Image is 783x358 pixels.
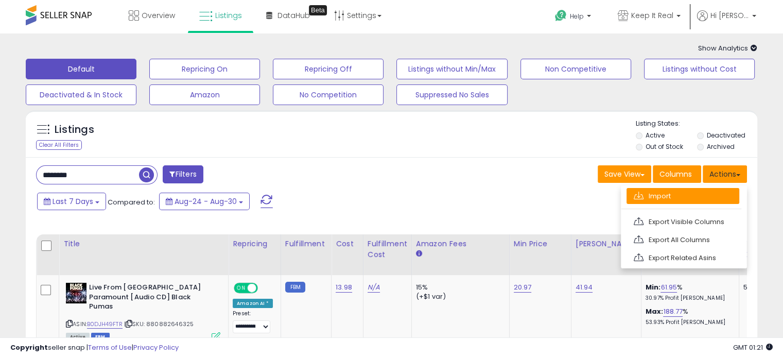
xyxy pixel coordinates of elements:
b: Max: [646,306,664,316]
span: DataHub [277,10,310,21]
span: Compared to: [108,197,155,207]
a: Export Visible Columns [627,214,739,230]
div: 5 [743,283,775,292]
i: Get Help [554,9,567,22]
button: Non Competitive [520,59,631,79]
strong: Copyright [10,343,48,352]
a: 61.95 [660,282,677,293]
button: Repricing On [149,59,260,79]
a: Help [547,2,601,33]
a: N/A [368,282,380,293]
p: Listing States: [636,119,757,129]
b: Min: [646,282,661,292]
p: 30.97% Profit [PERSON_NAME] [646,295,731,302]
button: Filters [163,165,203,183]
span: Keep It Real [631,10,673,21]
button: Suppressed No Sales [396,84,507,105]
span: | SKU: 880882646325 [124,320,194,328]
div: Clear All Filters [36,140,82,150]
a: Terms of Use [88,343,132,352]
button: Amazon [149,84,260,105]
div: Min Price [514,238,567,249]
a: Import [627,188,739,204]
div: Title [63,238,224,249]
span: FBM [91,333,110,342]
a: 41.94 [576,282,593,293]
div: Repricing [233,238,276,249]
label: Active [646,131,665,140]
span: Listings [215,10,242,21]
button: Columns [653,165,701,183]
label: Archived [706,142,734,151]
div: Cost [336,238,359,249]
a: 188.77 [663,306,683,317]
button: Last 7 Days [37,193,106,210]
div: Amazon AI * [233,299,273,308]
span: Help [570,12,584,21]
span: Columns [659,169,692,179]
a: Export All Columns [627,232,739,248]
button: No Competition [273,84,384,105]
div: % [646,283,731,302]
button: Save View [598,165,651,183]
div: 15% [416,283,501,292]
span: Show Analytics [698,43,757,53]
div: [PERSON_NAME] [576,238,637,249]
b: Live From [GEOGRAPHIC_DATA] Paramount [Audio CD] Black Pumas [89,283,214,314]
label: Out of Stock [646,142,683,151]
button: Listings without Cost [644,59,755,79]
a: Privacy Policy [133,343,179,352]
a: 20.97 [514,282,532,293]
label: Deactivated [706,131,745,140]
span: Last 7 Days [53,196,93,207]
a: Hi [PERSON_NAME] [697,10,756,33]
span: Hi [PERSON_NAME] [710,10,749,21]
button: Listings without Min/Max [396,59,507,79]
a: 13.98 [336,282,352,293]
p: 53.93% Profit [PERSON_NAME] [646,319,731,326]
button: Deactivated & In Stock [26,84,136,105]
span: ON [235,284,248,293]
button: Actions [703,165,747,183]
div: (+$1 var) [416,292,501,301]
a: Export Related Asins [627,250,739,266]
div: Preset: [233,310,273,333]
button: Aug-24 - Aug-30 [159,193,250,210]
span: 2025-09-7 01:21 GMT [733,343,773,352]
small: Amazon Fees. [416,249,422,259]
div: Tooltip anchor [309,5,327,15]
th: The percentage added to the cost of goods (COGS) that forms the calculator for Min & Max prices. [641,234,739,275]
div: Amazon Fees [416,238,505,249]
small: FBM [285,282,305,293]
span: OFF [256,284,273,293]
span: Aug-24 - Aug-30 [175,196,237,207]
div: Fulfillment [285,238,327,249]
h5: Listings [55,123,94,137]
div: seller snap | | [10,343,179,353]
button: Repricing Off [273,59,384,79]
div: % [646,307,731,326]
span: All listings currently available for purchase on Amazon [66,333,90,342]
img: 51B-eNcuHOL._SL40_.jpg [66,283,86,303]
button: Default [26,59,136,79]
div: Fulfillment Cost [368,238,407,260]
span: Overview [142,10,175,21]
a: B0DJH49FTR [87,320,123,329]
